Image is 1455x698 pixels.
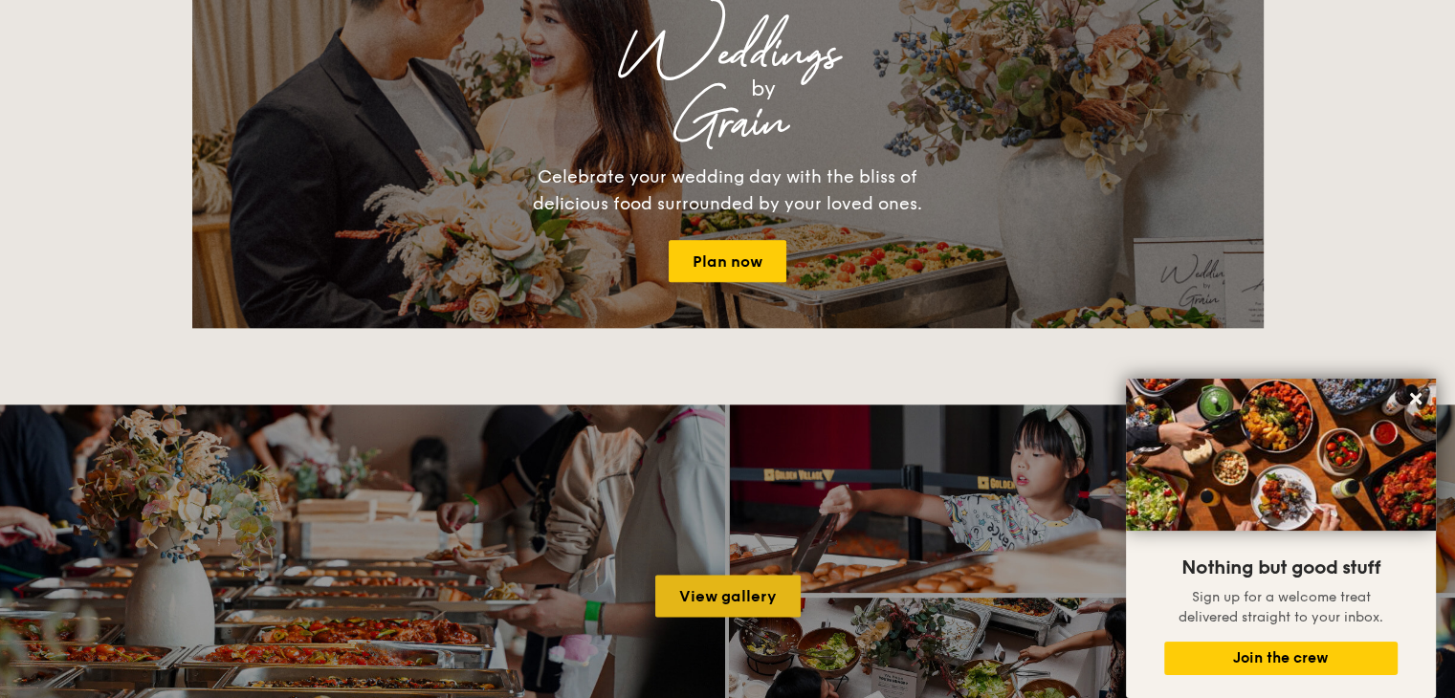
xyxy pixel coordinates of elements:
[655,575,801,617] a: View gallery
[1181,556,1380,579] span: Nothing but good stuff
[1400,383,1431,414] button: Close
[669,240,786,282] a: Plan now
[1179,589,1383,625] span: Sign up for a welcome treat delivered straight to your inbox.
[431,72,1095,106] div: by
[361,37,1095,72] div: Weddings
[1164,642,1398,675] button: Join the crew
[361,106,1095,141] div: Grain
[1126,379,1436,531] img: DSC07876-Edit02-Large.jpeg
[513,164,943,217] div: Celebrate your wedding day with the bliss of delicious food surrounded by your loved ones.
